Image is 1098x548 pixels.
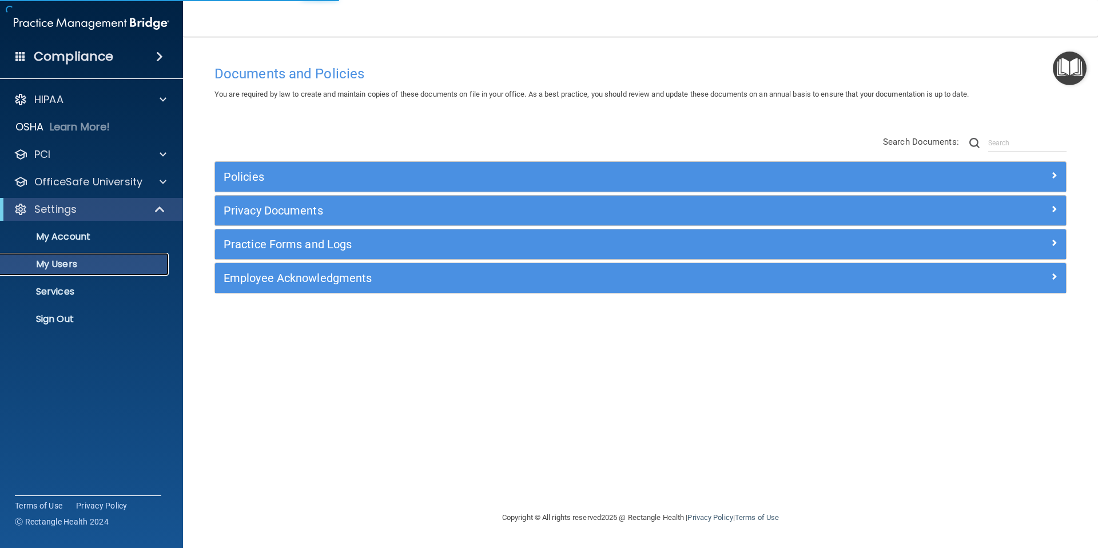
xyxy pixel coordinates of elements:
p: HIPAA [34,93,63,106]
p: Services [7,286,164,297]
a: PCI [14,148,166,161]
p: OSHA [15,120,44,134]
h5: Practice Forms and Logs [224,238,845,251]
a: Terms of Use [735,513,779,522]
a: Privacy Policy [687,513,733,522]
a: HIPAA [14,93,166,106]
a: Practice Forms and Logs [224,235,1057,253]
h5: Privacy Documents [224,204,845,217]
h5: Policies [224,170,845,183]
p: My Users [7,259,164,270]
p: Settings [34,202,77,216]
span: You are required by law to create and maintain copies of these documents on file in your office. ... [214,90,969,98]
button: Open Resource Center [1053,51,1087,85]
h4: Compliance [34,49,113,65]
span: Search Documents: [883,137,959,147]
p: My Account [7,231,164,243]
span: Ⓒ Rectangle Health 2024 [15,516,109,527]
p: Learn More! [50,120,110,134]
input: Search [988,134,1067,152]
a: Policies [224,168,1057,186]
p: Sign Out [7,313,164,325]
div: Copyright © All rights reserved 2025 @ Rectangle Health | | [432,499,849,536]
a: OfficeSafe University [14,175,166,189]
h5: Employee Acknowledgments [224,272,845,284]
a: Terms of Use [15,500,62,511]
h4: Documents and Policies [214,66,1067,81]
a: Privacy Policy [76,500,128,511]
p: OfficeSafe University [34,175,142,189]
a: Employee Acknowledgments [224,269,1057,287]
img: ic-search.3b580494.png [969,138,980,148]
a: Settings [14,202,166,216]
a: Privacy Documents [224,201,1057,220]
p: PCI [34,148,50,161]
img: PMB logo [14,12,169,35]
